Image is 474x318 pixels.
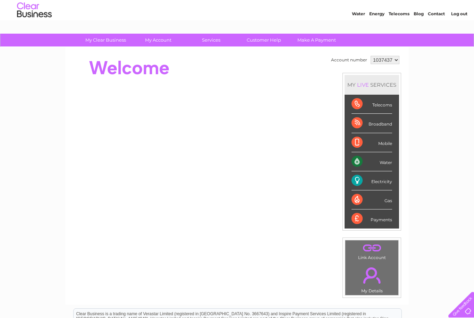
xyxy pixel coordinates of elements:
td: My Details [345,262,399,296]
a: Water [352,29,365,35]
div: Mobile [352,134,392,153]
a: Contact [428,29,445,35]
td: Account number [329,54,369,66]
a: . [347,264,397,288]
a: Blog [414,29,424,35]
div: Broadband [352,114,392,133]
a: My Account [130,34,187,47]
a: Energy [369,29,384,35]
div: Payments [352,210,392,229]
a: Customer Help [235,34,293,47]
a: Log out [451,29,467,35]
a: Make A Payment [288,34,345,47]
a: Services [183,34,240,47]
div: Clear Business is a trading name of Verastar Limited (registered in [GEOGRAPHIC_DATA] No. 3667643... [74,4,401,34]
div: Water [352,153,392,172]
a: Telecoms [389,29,409,35]
div: LIVE [356,82,370,88]
a: 0333 014 3131 [343,3,391,12]
div: Telecoms [352,95,392,114]
a: My Clear Business [77,34,134,47]
td: Link Account [345,240,399,262]
div: Gas [352,191,392,210]
a: . [347,242,397,255]
div: Electricity [352,172,392,191]
div: MY SERVICES [345,75,399,95]
img: logo.png [17,18,52,39]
